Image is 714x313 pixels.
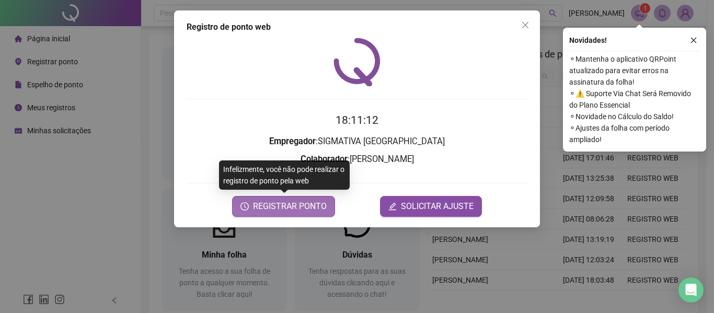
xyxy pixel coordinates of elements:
h3: : [PERSON_NAME] [187,153,527,166]
span: ⚬ Ajustes da folha com período ampliado! [569,122,700,145]
img: QRPoint [333,38,381,86]
time: 18:11:12 [336,114,378,126]
button: Close [517,17,534,33]
strong: Empregador [269,136,316,146]
span: clock-circle [240,202,249,211]
div: Infelizmente, você não pode realizar o registro de ponto pela web [219,160,350,190]
h3: : SIGMATIVA [GEOGRAPHIC_DATA] [187,135,527,148]
span: close [690,37,697,44]
div: Open Intercom Messenger [678,277,704,303]
button: editSOLICITAR AJUSTE [380,196,482,217]
span: REGISTRAR PONTO [253,200,327,213]
span: SOLICITAR AJUSTE [401,200,474,213]
strong: Colaborador [301,154,348,164]
span: Novidades ! [569,34,607,46]
button: REGISTRAR PONTO [232,196,335,217]
div: Registro de ponto web [187,21,527,33]
span: ⚬ Novidade no Cálculo do Saldo! [569,111,700,122]
span: ⚬ ⚠️ Suporte Via Chat Será Removido do Plano Essencial [569,88,700,111]
span: ⚬ Mantenha o aplicativo QRPoint atualizado para evitar erros na assinatura da folha! [569,53,700,88]
span: close [521,21,529,29]
span: edit [388,202,397,211]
